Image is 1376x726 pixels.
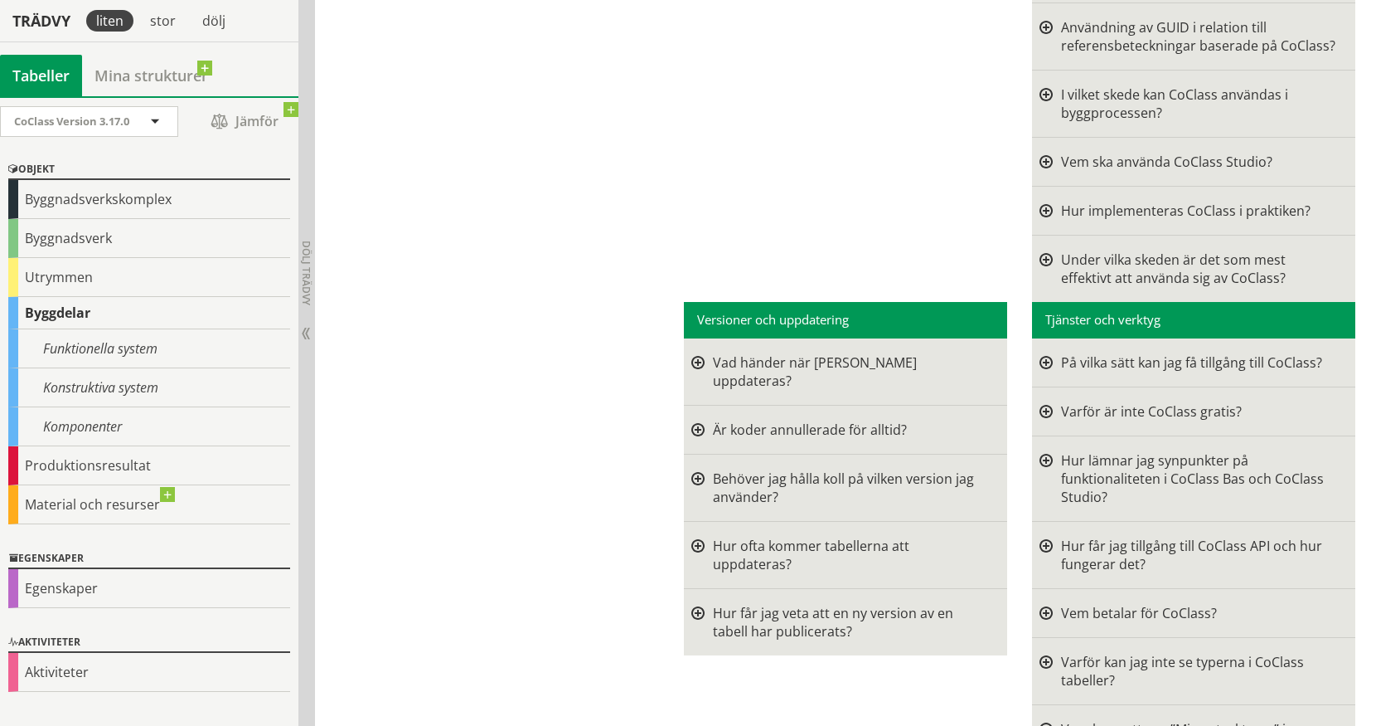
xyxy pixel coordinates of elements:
[14,114,129,129] span: CoClass Version 3.17.0
[713,537,989,573] div: Hur ofta kommer tabellerna att uppdateras?
[1061,251,1337,287] div: Under vilka skeden är det som mest effektivt att använda sig av CoClass?
[1061,451,1337,506] div: Hur lämnar jag synpunkter på funktionaliteten i CoClass Bas och CoClass Studio?
[1061,153,1337,171] div: Vem ska använda CoClass Studio?
[8,368,290,407] div: Konstruktiva system
[1061,653,1337,689] div: Varför kan jag inte se typerna i CoClass tabeller?
[86,10,133,32] div: liten
[195,107,294,136] span: Jämför
[8,633,290,653] div: Aktiviteter
[713,470,989,506] div: Behöver jag hålla koll på vilken version jag använder?
[713,421,989,439] div: Är koder annullerade för alltid?
[1061,537,1337,573] div: Hur får jag tillgång till CoClass API och hur fungerar det?
[192,10,235,32] div: dölj
[713,353,989,390] div: Vad händer när [PERSON_NAME] uppdateras?
[82,55,220,96] a: Mina strukturer
[8,297,290,329] div: Byggdelar
[8,653,290,692] div: Aktiviteter
[1061,402,1337,421] div: Varför är inte CoClass gratis?
[8,569,290,608] div: Egenskaper
[1032,302,1354,339] div: Tjänster och verktyg
[8,549,290,569] div: Egenskaper
[3,12,80,30] div: Trädvy
[8,485,290,524] div: Material och resurser
[8,160,290,180] div: Objekt
[8,407,290,446] div: Komponenter
[299,241,313,305] span: Dölj trädvy
[8,329,290,368] div: Funktionella system
[140,10,186,32] div: stor
[8,258,290,297] div: Utrymmen
[8,180,290,219] div: Byggnadsverkskomplex
[1061,604,1337,622] div: Vem betalar för CoClass?
[684,302,1006,339] div: Versioner och uppdatering
[713,604,989,641] div: Hur får jag veta att en ny version av en tabell har publicerats?
[8,446,290,485] div: Produktionsresultat
[1061,18,1337,55] div: Användning av GUID i relation till referensbeteckningar baserade på CoClass?
[1061,202,1337,220] div: Hur implementeras CoClass i praktiken?
[8,219,290,258] div: Byggnadsverk
[1061,85,1337,122] div: I vilket skede kan CoClass användas i byggprocessen?
[1061,353,1337,372] div: På vilka sätt kan jag få tillgång till CoClass?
